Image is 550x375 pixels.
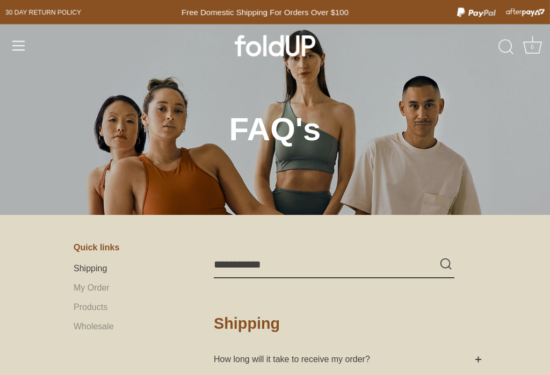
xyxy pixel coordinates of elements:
[38,109,512,149] h1: FAQ's
[74,302,107,312] a: Products
[214,316,311,331] h2: Shipping
[434,250,458,278] button: Search
[5,6,81,19] a: 30 day Return policy
[527,42,538,53] div: 0
[74,242,192,254] h3: Quick links
[520,35,544,59] a: Cart
[74,322,114,331] a: Wholesale
[235,35,315,56] img: foldUP
[7,34,31,57] a: Menu
[74,283,110,292] a: My Order
[494,35,518,59] a: Search
[74,264,107,273] a: Shipping
[214,250,454,278] input: Search FAQ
